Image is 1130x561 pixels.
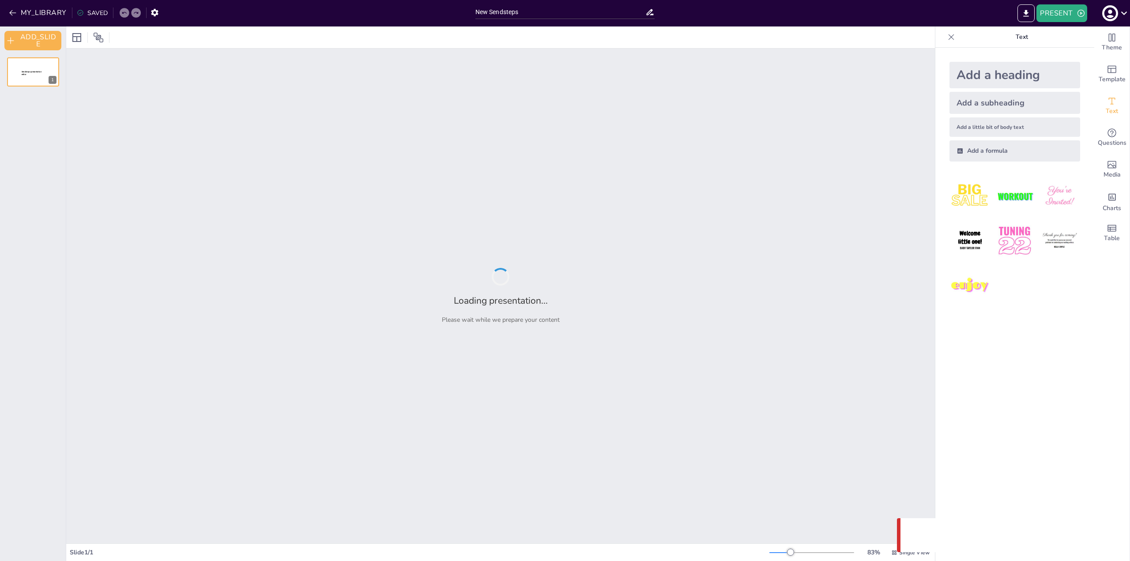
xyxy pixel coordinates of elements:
[1094,185,1130,217] div: Add charts and graphs
[1094,217,1130,249] div: Add a table
[1094,90,1130,122] div: Add text boxes
[4,31,61,50] button: ADD_SLIDE
[93,32,104,43] span: Position
[1104,233,1120,243] span: Table
[1094,122,1130,154] div: Get real-time input from your audience
[442,316,560,324] p: Please wait while we prepare your content
[1017,4,1035,22] button: EXPORT_TO_POWERPOINT
[7,6,70,20] button: MY_LIBRARY
[1039,176,1080,217] img: 3.jpeg
[454,294,548,307] h2: Loading presentation...
[70,548,769,557] div: Slide 1 / 1
[994,220,1035,261] img: 5.jpeg
[949,265,991,306] img: 7.jpeg
[1094,58,1130,90] div: Add ready made slides
[49,76,56,84] div: 1
[1098,138,1126,148] span: Questions
[1094,26,1130,58] div: Change the overall theme
[7,57,59,87] div: Sendsteps presentation editor1
[1103,203,1121,213] span: Charts
[958,26,1085,48] p: Text
[949,220,991,261] img: 4.jpeg
[77,9,108,17] div: SAVED
[949,140,1080,162] div: Add a formula
[1099,75,1126,84] span: Template
[949,176,991,217] img: 1.jpeg
[949,92,1080,114] div: Add a subheading
[949,62,1080,88] div: Add a heading
[863,548,884,557] div: 83 %
[925,530,1095,541] p: Something went wrong with the request. (CORS)
[1094,154,1130,185] div: Add images, graphics, shapes or video
[1106,106,1118,116] span: Text
[22,71,41,75] span: Sendsteps presentation editor
[70,30,84,45] div: Layout
[1036,4,1087,22] button: PRESENT
[475,6,646,19] input: INSERT_TITLE
[1102,43,1122,53] span: Theme
[1104,170,1121,180] span: Media
[994,176,1035,217] img: 2.jpeg
[949,117,1080,137] div: Add a little bit of body text
[1039,220,1080,261] img: 6.jpeg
